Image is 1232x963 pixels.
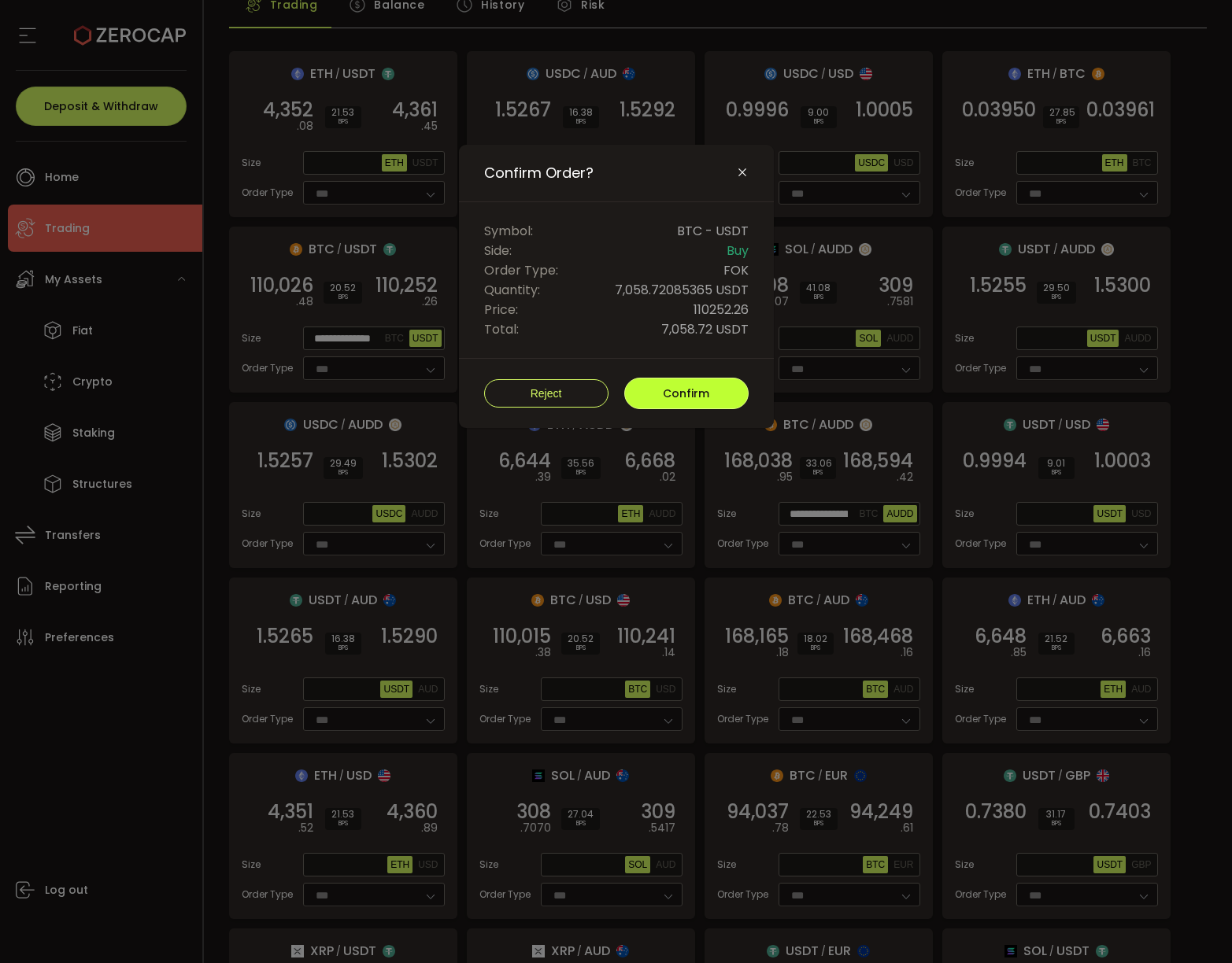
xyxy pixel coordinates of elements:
[484,300,518,319] span: Price:
[663,386,709,401] span: Confirm
[459,145,774,428] div: Confirm Order?
[723,260,749,280] span: FOK
[615,280,749,300] span: 7,058.72085365 USDT
[484,319,519,339] span: Total:
[624,378,749,409] button: Confirm
[677,221,749,241] span: BTC - USDT
[661,319,749,339] span: 7,058.72 USDT
[484,164,594,183] span: Confirm Order?
[484,260,558,280] span: Order Type:
[484,379,609,408] button: Reject
[484,241,512,260] span: Side:
[484,280,540,300] span: Quantity:
[694,300,749,319] span: 110252.26
[484,221,533,241] span: Symbol:
[1045,793,1232,963] iframe: Chat Widget
[531,387,562,400] span: Reject
[727,241,749,260] span: Buy
[736,166,749,180] button: Close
